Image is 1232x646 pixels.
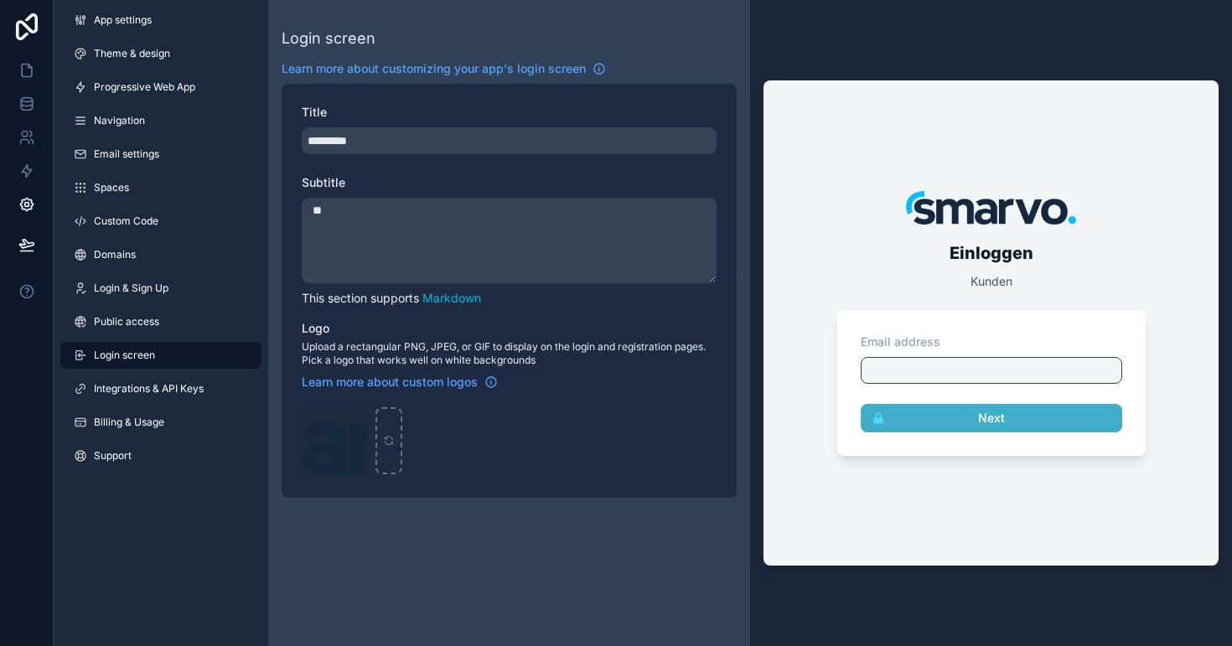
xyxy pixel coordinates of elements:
span: Custom Code [94,214,158,228]
a: Support [60,442,261,469]
a: Login & Sign Up [60,275,261,302]
span: Billing & Usage [94,416,164,429]
a: Integrations & API Keys [60,375,261,402]
span: Progressive Web App [94,80,195,94]
a: Login screen [60,342,261,369]
span: Learn more about custom logos [302,374,478,390]
span: Kunden [971,274,1012,288]
span: Login & Sign Up [94,282,168,295]
span: Learn more about customizing your app's login screen [282,60,586,77]
span: Subtitle [302,175,345,189]
a: App settings [60,7,261,34]
a: Spaces [60,174,261,201]
span: Domains [94,248,136,261]
a: Navigation [60,107,261,134]
span: Logo [302,321,329,335]
a: Learn more about customizing your app's login screen [282,60,606,77]
a: Public access [60,308,261,335]
span: App settings [94,13,152,27]
label: Email address [861,333,940,350]
span: Integrations & API Keys [94,382,204,395]
a: Theme & design [60,40,261,67]
span: This section supports [302,291,419,305]
div: Login screen [282,27,375,50]
h2: Einloggen [831,238,1152,268]
span: Login screen [94,349,155,362]
button: Next [861,404,1122,432]
span: Support [94,449,132,463]
span: Spaces [94,181,129,194]
span: Theme & design [94,47,170,60]
a: Email settings [60,141,261,168]
span: Email settings [94,147,159,161]
a: Custom Code [60,208,261,235]
a: Billing & Usage [60,409,261,436]
img: logo [906,191,1076,225]
a: Domains [60,241,261,268]
span: Navigation [94,114,145,127]
a: Learn more about custom logos [302,374,498,390]
span: Upload a rectangular PNG, JPEG, or GIF to display on the login and registration pages. Pick a log... [302,340,717,367]
span: Title [302,105,327,119]
a: Progressive Web App [60,74,261,101]
a: Markdown [422,291,481,305]
span: Public access [94,315,159,328]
